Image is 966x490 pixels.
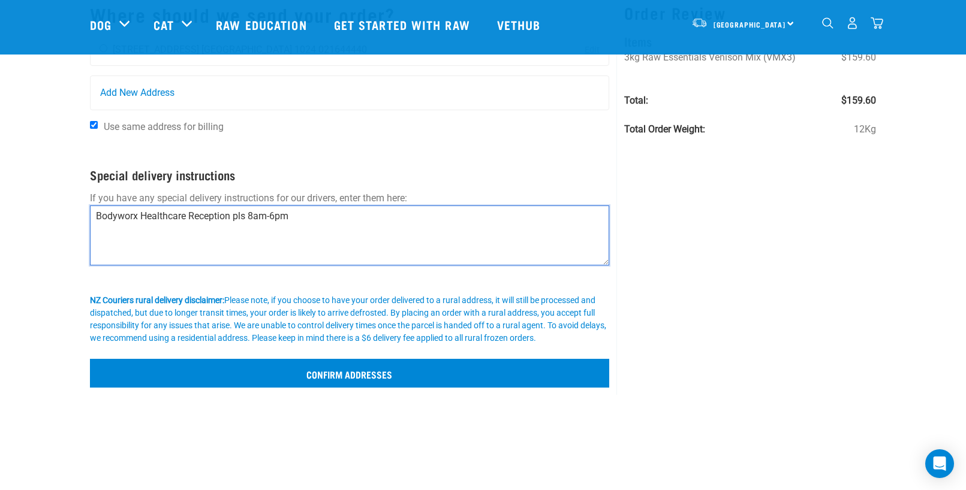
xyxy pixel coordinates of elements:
[90,121,98,129] input: Use same address for billing
[485,1,556,49] a: Vethub
[90,168,610,182] h4: Special delivery instructions
[624,123,705,135] strong: Total Order Weight:
[624,95,648,106] strong: Total:
[90,191,610,205] p: If you have any special delivery instructions for our drivers, enter them here:
[204,1,321,49] a: Raw Education
[90,359,610,388] input: Confirm addresses
[100,86,174,100] span: Add New Address
[90,294,610,344] div: Please note, if you choose to have your order delivered to a rural address, it will still be proc...
[104,121,224,132] span: Use same address for billing
[91,76,609,110] a: Add New Address
[925,449,954,478] div: Open Intercom Messenger
[846,17,859,29] img: user.png
[154,16,174,34] a: Cat
[714,22,786,26] span: [GEOGRAPHIC_DATA]
[871,17,883,29] img: home-icon@2x.png
[822,17,833,29] img: home-icon-1@2x.png
[854,122,876,137] span: 12Kg
[90,16,112,34] a: Dog
[624,52,796,63] span: 3kg Raw Essentials Venison Mix (VMX3)
[841,50,876,65] span: $159.60
[90,295,224,305] b: NZ Couriers rural delivery disclaimer:
[691,17,708,28] img: van-moving.png
[841,93,876,108] span: $159.60
[322,1,485,49] a: Get started with Raw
